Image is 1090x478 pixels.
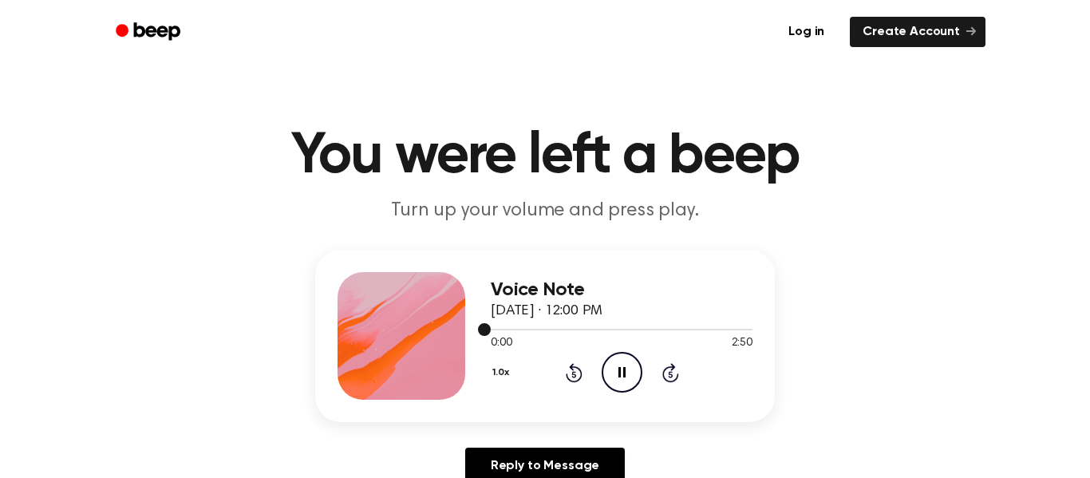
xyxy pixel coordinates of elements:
span: 2:50 [732,335,752,352]
span: [DATE] · 12:00 PM [491,304,602,318]
p: Turn up your volume and press play. [239,198,851,224]
a: Create Account [850,17,985,47]
a: Beep [105,17,195,48]
h1: You were left a beep [136,128,954,185]
a: Log in [772,14,840,50]
h3: Voice Note [491,279,752,301]
button: 1.0x [491,359,515,386]
span: 0:00 [491,335,511,352]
